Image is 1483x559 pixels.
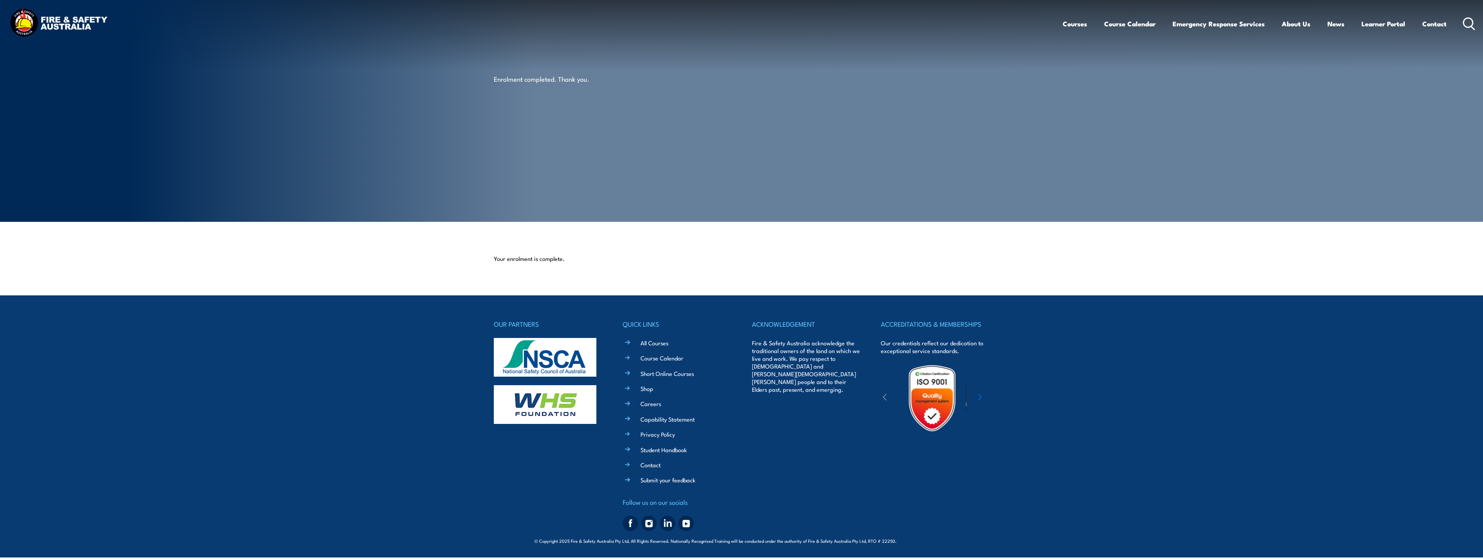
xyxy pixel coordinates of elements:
a: Courses [1063,14,1087,34]
p: Enrolment completed. Thank you. [494,74,635,83]
p: Fire & Safety Australia acknowledge the traditional owners of the land on which we live and work.... [752,339,860,393]
h4: QUICK LINKS [623,319,731,329]
a: Contact [640,461,661,469]
a: Contact [1422,14,1447,34]
a: KND Digital [922,537,949,544]
a: News [1327,14,1344,34]
a: All Courses [640,339,668,347]
a: Privacy Policy [640,430,675,438]
h4: Follow us on our socials [623,497,731,508]
h4: ACCREDITATIONS & MEMBERSHIPS [881,319,989,329]
span: Site: [906,538,949,544]
a: Submit your feedback [640,476,695,484]
a: About Us [1282,14,1310,34]
a: Careers [640,400,661,408]
h4: OUR PARTNERS [494,319,602,329]
a: Short Online Courses [640,369,694,377]
a: Emergency Response Services [1173,14,1265,34]
p: Our credentials reflect our dedication to exceptional service standards. [881,339,989,355]
a: Shop [640,384,653,393]
img: Untitled design (19) [898,364,966,432]
a: Student Handbook [640,446,687,454]
img: whs-logo-footer [494,385,596,424]
a: Learner Portal [1361,14,1405,34]
a: Course Calendar [1104,14,1156,34]
img: ewpa-logo [966,385,1033,412]
p: Your enrolment is complete. [494,255,989,262]
a: Course Calendar [640,354,683,362]
a: Capability Statement [640,415,695,423]
span: © Copyright 2025 Fire & Safety Australia Pty Ltd, All Rights Reserved. Nationally Recognised Trai... [534,537,949,544]
img: nsca-logo-footer [494,338,596,377]
h4: ACKNOWLEDGEMENT [752,319,860,329]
